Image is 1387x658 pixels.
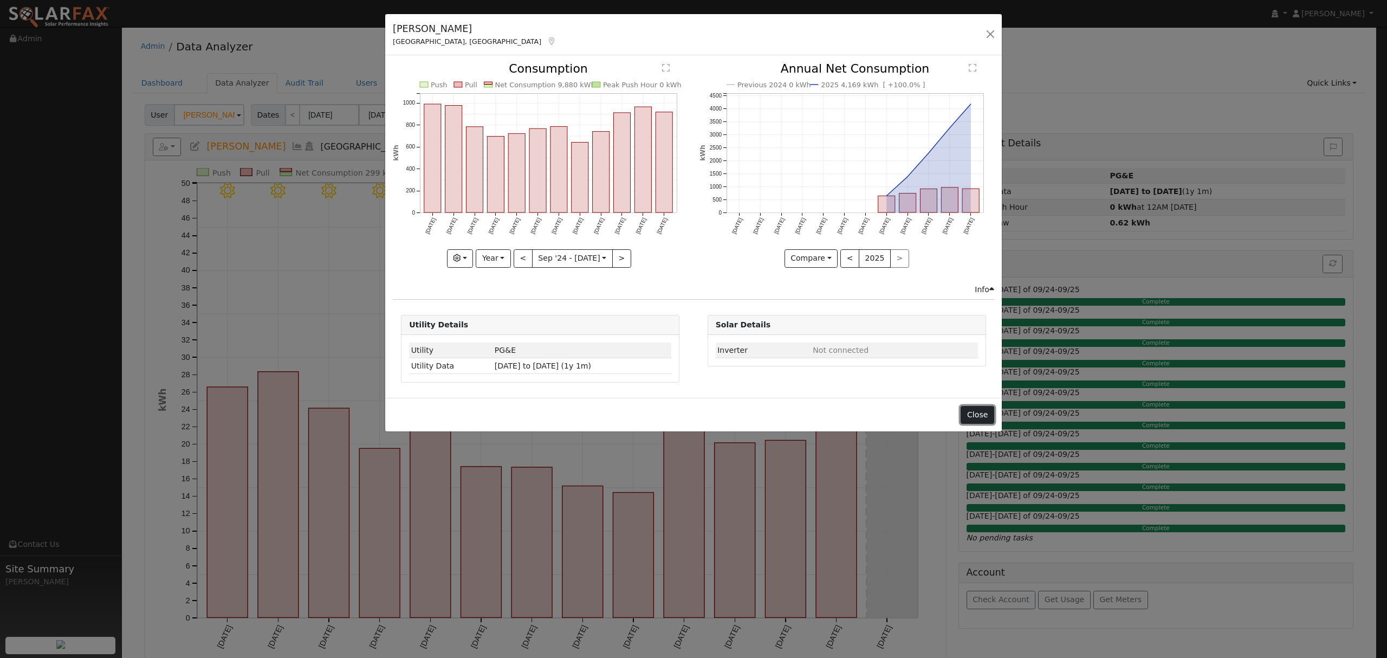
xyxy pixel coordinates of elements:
button: < [514,249,533,268]
circle: onclick="" [884,194,889,198]
text: kWh [699,145,707,162]
rect: onclick="" [614,113,631,212]
text: [DATE] [815,217,827,235]
circle: onclick="" [948,126,952,130]
td: Utility Data [409,358,492,374]
a: Map [547,37,556,46]
rect: onclick="" [550,127,567,213]
button: Close [961,406,994,424]
button: < [840,249,859,268]
text: Peak Push Hour 0 kWh [603,81,682,89]
text: [DATE] [614,217,626,235]
text: [DATE] [731,217,743,235]
text: Annual Net Consumption [780,62,929,75]
text: [DATE] [635,217,647,235]
text: [DATE] [445,217,458,235]
text: 400 [406,166,415,172]
text: Net Consumption 9,880 kWh [495,81,595,89]
text: [DATE] [962,217,975,235]
text: 1500 [709,171,722,177]
span: ID: null, authorized: None [813,346,869,354]
button: 2025 [859,249,891,268]
rect: onclick="" [962,189,979,213]
text: [DATE] [857,217,870,235]
text: [DATE] [424,217,437,235]
td: Utility [409,343,492,358]
text: 600 [406,144,415,150]
text: [DATE] [656,217,669,235]
rect: onclick="" [656,112,673,212]
button: Sep '24 - [DATE] [532,249,613,268]
rect: onclick="" [529,129,546,213]
circle: onclick="" [905,175,910,179]
text: 200 [406,188,415,194]
rect: onclick="" [635,107,652,212]
text: 4000 [709,106,722,112]
text: Push [431,81,448,89]
span: [GEOGRAPHIC_DATA], [GEOGRAPHIC_DATA] [393,37,541,46]
rect: onclick="" [424,104,441,212]
text: [DATE] [899,217,912,235]
text:  [969,63,976,72]
rect: onclick="" [445,106,462,213]
circle: onclick="" [969,102,973,106]
text: Pull [465,81,477,89]
text: [DATE] [488,217,500,235]
text: [DATE] [773,217,785,235]
rect: onclick="" [466,127,483,212]
rect: onclick="" [941,188,958,212]
text: [DATE] [941,217,954,235]
button: > [612,249,631,268]
button: Compare [785,249,838,268]
text: 2025 4,169 kWh [ +100.0% ] [821,81,925,89]
text: 0 [718,210,722,216]
strong: Solar Details [716,320,770,329]
button: Year [476,249,510,268]
rect: onclick="" [508,134,525,213]
text: [DATE] [920,217,932,235]
span: ID: 17292988, authorized: 09/17/25 [495,346,516,354]
rect: onclick="" [878,196,895,213]
circle: onclick="" [926,151,931,156]
h5: [PERSON_NAME] [393,22,556,36]
text: Consumption [509,62,588,75]
text: [DATE] [550,217,563,235]
rect: onclick="" [488,137,504,212]
text: [DATE] [794,217,806,235]
rect: onclick="" [920,189,937,213]
text: 0 [412,210,416,216]
text: [DATE] [572,217,584,235]
text: [DATE] [509,217,521,235]
text: 1000 [709,184,722,190]
text: 2500 [709,145,722,151]
text: 4500 [709,93,722,99]
text: 1000 [403,100,416,106]
text: 3500 [709,119,722,125]
text: kWh [392,145,400,162]
text: 3000 [709,132,722,138]
rect: onclick="" [572,143,588,213]
rect: onclick="" [899,193,916,212]
text: [DATE] [530,217,542,235]
div: Info [975,284,994,295]
rect: onclick="" [593,132,610,213]
text: 2000 [709,158,722,164]
text:  [662,63,670,72]
strong: Utility Details [409,320,468,329]
text: [DATE] [836,217,848,235]
span: [DATE] to [DATE] (1y 1m) [495,362,591,370]
td: Inverter [716,343,811,358]
text: [DATE] [878,217,891,235]
text: 800 [406,122,415,128]
text: [DATE] [751,217,764,235]
text: [DATE] [593,217,605,235]
text: Previous 2024 0 kWh [737,81,811,89]
text: [DATE] [466,217,479,235]
text: 500 [712,197,722,203]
